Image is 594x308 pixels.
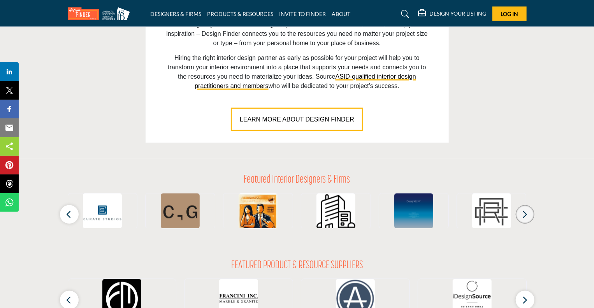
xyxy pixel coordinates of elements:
h2: FEATURED PRODUCT & RESOURCE SUPPLIERS [231,260,363,273]
a: ABOUT [332,11,351,17]
span: Log In [501,11,518,17]
img: DesignGLXY Group LLC [394,194,433,232]
h2: Featured Interior Designers & Firms [244,174,350,187]
div: DESIGN YOUR LISTING [418,9,487,19]
a: Search [394,8,414,20]
a: DESIGNERS & FIRMS [150,11,202,17]
img: Clark Richardson Architects [472,194,511,232]
a: PRODUCTS & RESOURCES [207,11,274,17]
button: LEARN MORE ABOUT DESIGN FINDER [231,108,363,131]
h5: DESIGN YOUR LISTING [430,10,487,17]
img: Curate Studios [83,194,122,232]
a: INVITE TO FINDER [279,11,326,17]
p: Find your interior design partner for your next project on Design Finder by ASID. Whether you are... [163,11,431,48]
img: Kazdal Home LLC [239,194,278,232]
img: ALFAROB Inc [316,194,355,232]
img: Site Logo [68,7,134,20]
p: Hiring the right interior design partner as early as possible for your project will help you to t... [163,53,431,91]
a: ASID-qualified interior design practitioners and members [195,73,416,89]
button: Log In [492,7,527,21]
span: LEARN MORE ABOUT DESIGN FINDER [240,116,354,123]
img: Chu–Gooding [161,194,200,232]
